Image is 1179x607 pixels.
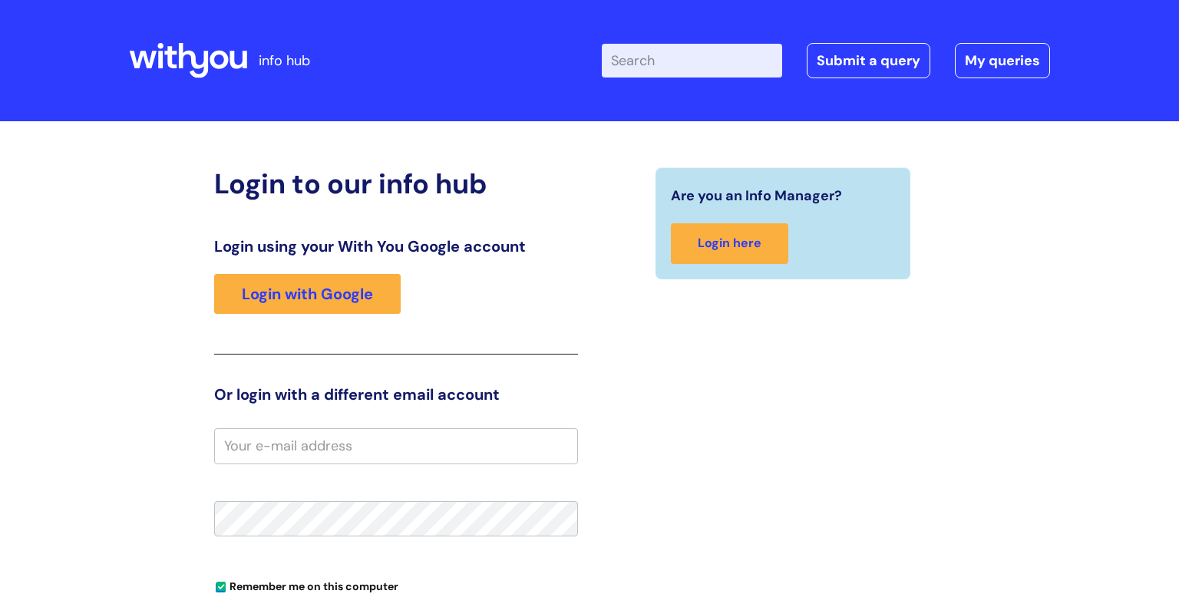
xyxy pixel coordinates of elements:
h2: Login to our info hub [214,167,578,200]
div: You can uncheck this option if you're logging in from a shared device [214,573,578,598]
input: Your e-mail address [214,428,578,463]
a: My queries [955,43,1050,78]
p: info hub [259,48,310,73]
input: Search [602,44,782,78]
span: Are you an Info Manager? [671,183,842,208]
input: Remember me on this computer [216,582,226,592]
h3: Or login with a different email account [214,385,578,404]
h3: Login using your With You Google account [214,237,578,256]
a: Login here [671,223,788,264]
label: Remember me on this computer [214,576,398,593]
a: Login with Google [214,274,401,314]
a: Submit a query [807,43,930,78]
